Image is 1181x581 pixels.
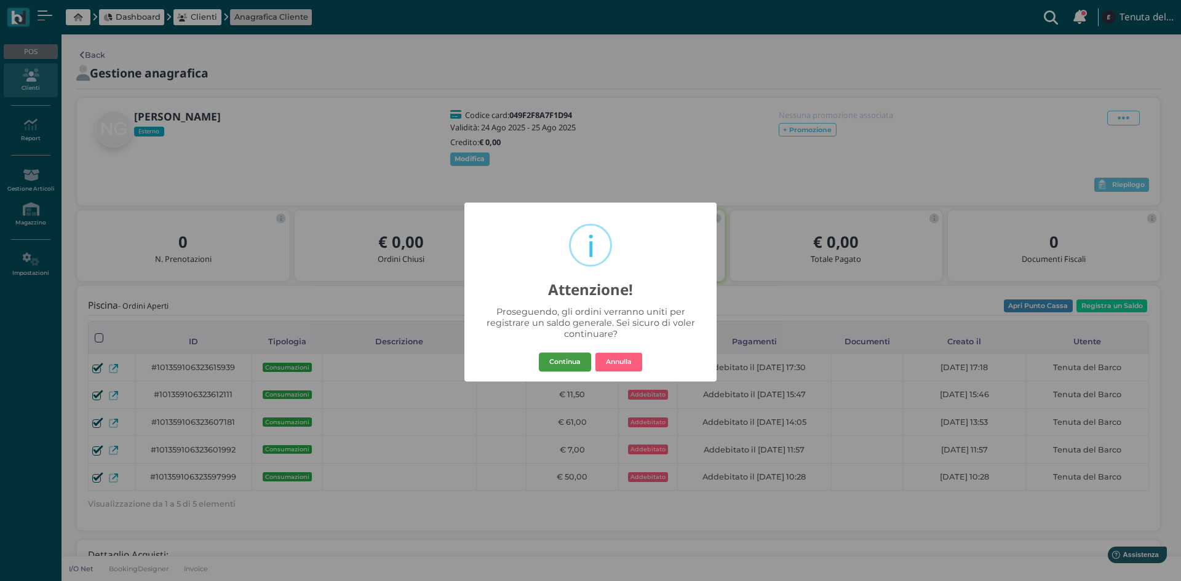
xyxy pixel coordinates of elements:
h2: Attenzione! [464,270,717,298]
button: Continua [539,352,591,372]
span: Assistenza [36,10,81,19]
div: i [587,227,595,266]
div: Proseguendo, gli ordini verranno uniti per registrare un saldo generale. Sei sicuro di voler cont... [479,307,702,340]
button: Annulla [595,352,642,372]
